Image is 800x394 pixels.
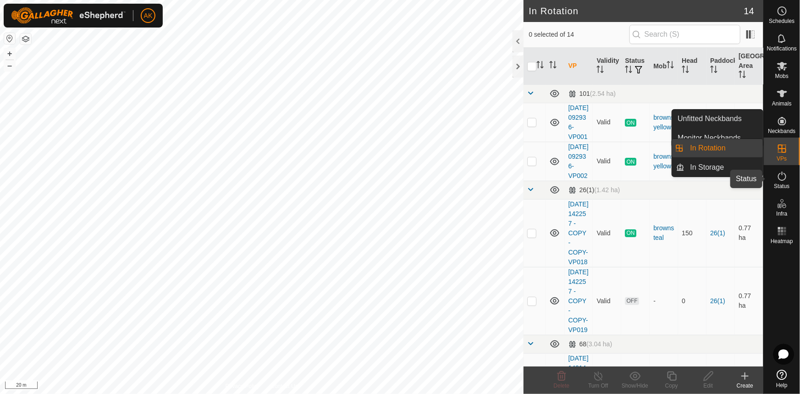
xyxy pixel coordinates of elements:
[625,119,636,127] span: ON
[772,101,792,106] span: Animals
[590,90,616,97] span: (2.54 ha)
[739,72,746,79] p-sorticon: Activate to sort
[776,383,788,388] span: Help
[270,382,298,390] a: Contact Us
[4,33,15,44] button: Reset Map
[667,62,674,70] p-sorticon: Activate to sort
[596,67,604,74] p-sorticon: Activate to sort
[594,186,620,194] span: (1.42 ha)
[4,48,15,59] button: +
[776,211,787,216] span: Infra
[586,340,612,348] span: (3.04 ha)
[775,73,789,79] span: Mobs
[580,382,617,390] div: Turn Off
[593,142,621,181] td: Valid
[625,229,636,237] span: ON
[144,11,153,21] span: AK
[678,133,741,144] span: Monitor Neckbands
[568,104,589,140] a: [DATE] 092936-VP001
[672,110,763,128] a: Unfitted Neckbands
[710,67,717,74] p-sorticon: Activate to sort
[774,183,789,189] span: Status
[593,103,621,142] td: Valid
[621,48,650,85] th: Status
[690,143,726,154] span: In Rotation
[650,48,678,85] th: Mob
[710,297,725,305] a: 26(1)
[568,340,612,348] div: 68
[678,267,706,335] td: 0
[690,382,727,390] div: Edit
[536,62,544,70] p-sorticon: Activate to sort
[678,103,706,142] td: 1
[768,128,795,134] span: Neckbands
[565,48,593,85] th: VP
[593,199,621,267] td: Valid
[672,139,763,157] li: In Rotation
[568,143,589,179] a: [DATE] 092936-VP002
[529,30,629,39] span: 0 selected of 14
[568,268,589,333] a: [DATE] 142257 - COPY - COPY-VP019
[11,7,126,24] img: Gallagher Logo
[769,18,794,24] span: Schedules
[593,48,621,85] th: Validity
[706,48,735,85] th: Paddock
[226,382,260,390] a: Privacy Policy
[727,382,763,390] div: Create
[625,297,639,305] span: OFF
[653,113,674,132] div: browns yellow
[625,158,636,166] span: ON
[653,382,690,390] div: Copy
[764,366,800,392] a: Help
[735,267,763,335] td: 0.77 ha
[653,223,674,243] div: browns teal
[672,158,763,177] li: In Storage
[678,113,742,124] span: Unfitted Neckbands
[629,25,740,44] input: Search (S)
[682,67,689,74] p-sorticon: Activate to sort
[678,48,706,85] th: Head
[685,139,763,157] a: In Rotation
[735,199,763,267] td: 0.77 ha
[685,158,763,177] a: In Storage
[617,382,653,390] div: Show/Hide
[735,103,763,142] td: 0.25 ha
[678,199,706,267] td: 150
[20,33,31,44] button: Map Layers
[690,162,724,173] span: In Storage
[625,67,632,74] p-sorticon: Activate to sort
[529,6,744,17] h2: In Rotation
[710,229,725,237] a: 26(1)
[568,186,620,194] div: 26(1)
[568,90,616,98] div: 101
[568,200,589,266] a: [DATE] 142257 - COPY - COPY-VP018
[771,239,793,244] span: Heatmap
[549,62,557,70] p-sorticon: Activate to sort
[777,156,787,161] span: VPs
[593,267,621,335] td: Valid
[672,129,763,147] a: Monitor Neckbands
[767,46,797,51] span: Notifications
[653,152,674,171] div: browns yellow
[4,60,15,71] button: –
[744,4,754,18] span: 14
[554,383,570,389] span: Delete
[735,48,763,85] th: [GEOGRAPHIC_DATA] Area
[653,296,674,306] div: -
